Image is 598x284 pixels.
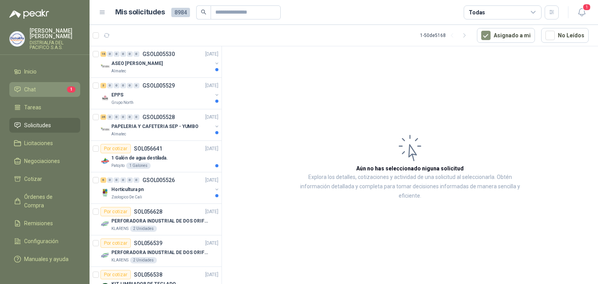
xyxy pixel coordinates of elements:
span: Órdenes de Compra [24,193,73,210]
a: Por cotizarSOL056628[DATE] Company LogoPERFORADORA INDUSTRIAL DE DOS ORIFICIOSKLARENS2 Unidades [90,204,222,235]
p: [DATE] [205,51,218,58]
div: 2 Unidades [130,226,157,232]
div: 0 [127,51,133,57]
div: Por cotizar [100,207,131,216]
div: 0 [127,177,133,183]
span: search [201,9,206,15]
span: 1 [582,4,591,11]
div: 0 [114,114,120,120]
span: Inicio [24,67,37,76]
a: Inicio [9,64,80,79]
div: Por cotizar [100,270,131,279]
p: [DATE] [205,271,218,279]
a: 6 0 0 0 0 0 GSOL005526[DATE] Company LogoHorticultura pnZoologico De Cali [100,175,220,200]
img: Company Logo [100,188,110,197]
a: Negociaciones [9,154,80,168]
p: 1 Galón de agua destilada. [111,154,168,162]
div: 0 [114,51,120,57]
img: Company Logo [100,251,110,260]
div: 0 [114,83,120,88]
p: ASEO [PERSON_NAME] [111,60,163,67]
p: Zoologico De Cali [111,194,142,200]
div: 3 [100,83,106,88]
span: Negociaciones [24,157,60,165]
span: 8984 [171,8,190,17]
p: Patojito [111,163,125,169]
div: 0 [107,83,113,88]
p: [DATE] [205,82,218,89]
div: 0 [107,114,113,120]
span: 1 [67,86,76,93]
div: 0 [114,177,120,183]
div: Por cotizar [100,144,131,153]
a: 36 0 0 0 0 0 GSOL005528[DATE] Company LogoPAPELERIA Y CAFETERIA SEP - YUMBOAlmatec [100,112,220,137]
p: KLARENS [111,226,128,232]
p: GSOL005526 [142,177,175,183]
span: Licitaciones [24,139,53,147]
p: [DATE] [205,114,218,121]
p: GSOL005530 [142,51,175,57]
div: 0 [120,114,126,120]
button: Asignado a mi [477,28,535,43]
span: Configuración [24,237,58,245]
img: Company Logo [100,93,110,103]
div: 0 [134,83,139,88]
div: 0 [120,51,126,57]
div: 1 Galones [126,163,151,169]
p: PAPELERIA Y CAFETERIA SEP - YUMBO [111,123,199,130]
div: 0 [127,83,133,88]
div: 0 [127,114,133,120]
p: PERFORADORA INDUSTRIAL DE DOS ORIFICIOS [111,217,208,225]
img: Company Logo [100,125,110,134]
p: SOL056538 [134,272,162,277]
p: PERFORADORA INDUSTRIAL DE DOS ORIFICIOS [111,249,208,256]
div: 1 - 50 de 5168 [420,29,471,42]
div: 0 [134,177,139,183]
img: Company Logo [100,156,110,166]
div: 36 [100,114,106,120]
div: 0 [134,114,139,120]
p: DISTRIALFA DEL PACIFICO S.A.S. [30,40,80,50]
p: [DATE] [205,145,218,153]
span: Cotizar [24,175,42,183]
div: 0 [120,177,126,183]
p: SOL056628 [134,209,162,214]
div: 6 [100,177,106,183]
p: [DATE] [205,177,218,184]
span: Chat [24,85,36,94]
a: 16 0 0 0 0 0 GSOL005530[DATE] Company LogoASEO [PERSON_NAME]Almatec [100,49,220,74]
button: 1 [575,5,589,19]
a: Remisiones [9,216,80,231]
a: Configuración [9,234,80,249]
h3: Aún no has seleccionado niguna solicitud [356,164,464,173]
button: No Leídos [541,28,589,43]
p: Grupo North [111,100,134,106]
span: Solicitudes [24,121,51,130]
a: Chat1 [9,82,80,97]
a: Solicitudes [9,118,80,133]
p: [DATE] [205,208,218,216]
img: Logo peakr [9,9,49,19]
p: SOL056641 [134,146,162,151]
a: Licitaciones [9,136,80,151]
p: GSOL005528 [142,114,175,120]
div: 2 Unidades [130,257,157,263]
span: Tareas [24,103,41,112]
p: EPPS [111,91,123,99]
div: Por cotizar [100,238,131,248]
a: 3 0 0 0 0 0 GSOL005529[DATE] Company LogoEPPSGrupo North [100,81,220,106]
h1: Mis solicitudes [115,7,165,18]
a: Tareas [9,100,80,115]
img: Company Logo [100,219,110,229]
p: Horticultura pn [111,186,144,193]
div: 0 [107,51,113,57]
p: Explora los detalles, cotizaciones y actividad de una solicitud al seleccionarla. Obtén informaci... [300,173,520,201]
div: 0 [134,51,139,57]
img: Company Logo [100,62,110,71]
p: GSOL005529 [142,83,175,88]
p: Almatec [111,131,126,137]
span: Remisiones [24,219,53,228]
a: Manuales y ayuda [9,252,80,266]
img: Company Logo [10,32,25,46]
p: Almatec [111,68,126,74]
